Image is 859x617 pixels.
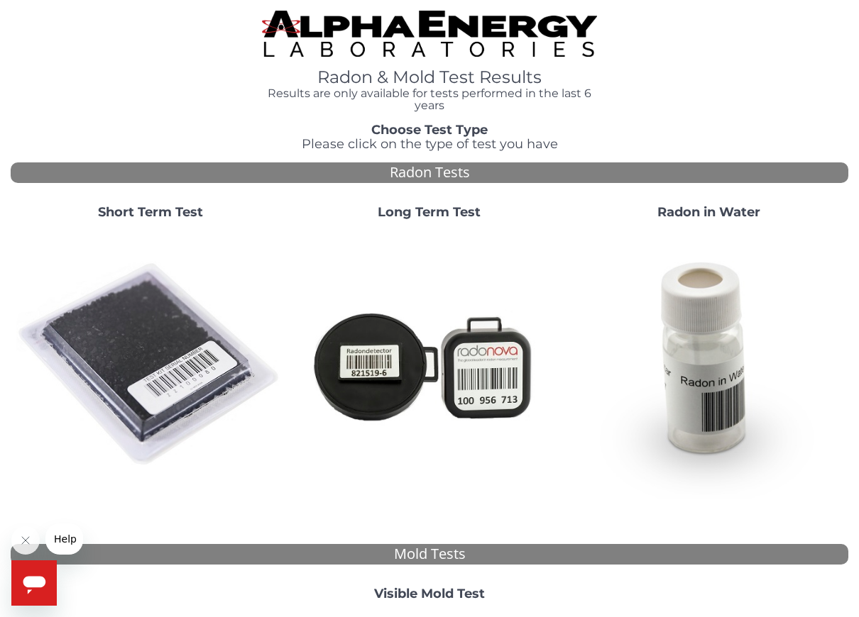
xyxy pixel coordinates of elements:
strong: Long Term Test [378,204,481,220]
div: Mold Tests [11,544,848,565]
h4: Results are only available for tests performed in the last 6 years [262,87,597,112]
img: Radtrak2vsRadtrak3.jpg [295,231,563,499]
span: Please click on the type of test you have [302,136,558,152]
strong: Radon in Water [657,204,760,220]
h1: Radon & Mold Test Results [262,68,597,87]
iframe: Button to launch messaging window [11,560,57,606]
div: Radon Tests [11,162,848,183]
iframe: Message from company [45,523,83,555]
strong: Short Term Test [98,204,203,220]
strong: Visible Mold Test [374,586,485,601]
strong: Choose Test Type [371,122,488,138]
img: TightCrop.jpg [262,11,597,57]
img: RadoninWater.jpg [575,231,843,499]
iframe: Close message [11,526,40,555]
img: ShortTerm.jpg [16,231,284,499]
